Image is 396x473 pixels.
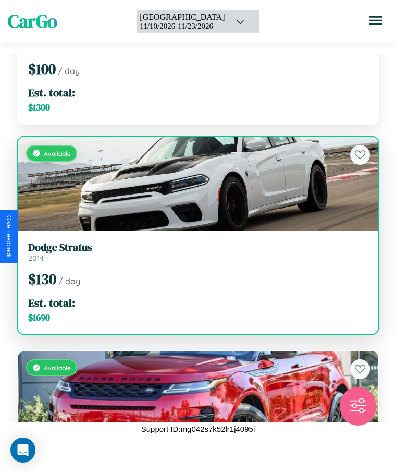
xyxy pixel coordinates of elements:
p: Support ID: mg042s7k52lr1j4095i [141,422,255,436]
div: 11 / 10 / 2026 - 11 / 23 / 2026 [140,22,225,31]
span: Available [44,150,71,157]
span: Est. total: [28,85,75,100]
a: Dodge Stratus2014 [28,241,368,263]
span: $ 100 [28,59,56,79]
span: CarGo [8,9,57,34]
div: Open Intercom Messenger [10,438,35,463]
span: $ 1300 [28,101,50,114]
h3: Dodge Stratus [28,241,368,253]
span: / day [58,276,80,286]
span: Est. total: [28,295,75,310]
span: $ 1690 [28,311,50,324]
span: / day [58,66,80,76]
div: Give Feedback [5,215,13,258]
span: Available [44,364,71,372]
span: 2014 [28,253,44,263]
span: $ 130 [28,269,56,289]
div: [GEOGRAPHIC_DATA] [140,13,225,22]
